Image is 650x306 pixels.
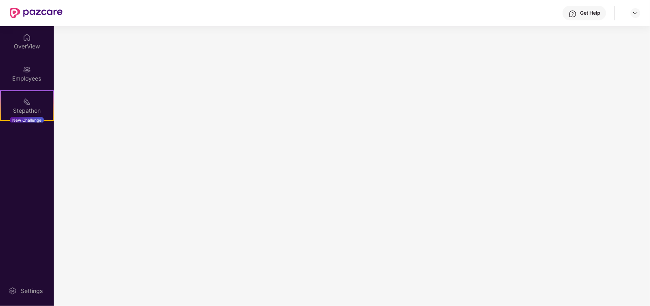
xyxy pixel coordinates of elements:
[580,10,600,16] div: Get Help
[18,287,45,295] div: Settings
[1,107,53,115] div: Stepathon
[10,117,44,123] div: New Challenge
[632,10,639,16] img: svg+xml;base64,PHN2ZyBpZD0iRHJvcGRvd24tMzJ4MzIiIHhtbG5zPSJodHRwOi8vd3d3LnczLm9yZy8yMDAwL3N2ZyIgd2...
[569,10,577,18] img: svg+xml;base64,PHN2ZyBpZD0iSGVscC0zMngzMiIgeG1sbnM9Imh0dHA6Ly93d3cudzMub3JnLzIwMDAvc3ZnIiB3aWR0aD...
[23,66,31,74] img: svg+xml;base64,PHN2ZyBpZD0iRW1wbG95ZWVzIiB4bWxucz0iaHR0cDovL3d3dy53My5vcmcvMjAwMC9zdmciIHdpZHRoPS...
[10,8,63,18] img: New Pazcare Logo
[23,98,31,106] img: svg+xml;base64,PHN2ZyB4bWxucz0iaHR0cDovL3d3dy53My5vcmcvMjAwMC9zdmciIHdpZHRoPSIyMSIgaGVpZ2h0PSIyMC...
[23,33,31,42] img: svg+xml;base64,PHN2ZyBpZD0iSG9tZSIgeG1sbnM9Imh0dHA6Ly93d3cudzMub3JnLzIwMDAvc3ZnIiB3aWR0aD0iMjAiIG...
[9,287,17,295] img: svg+xml;base64,PHN2ZyBpZD0iU2V0dGluZy0yMHgyMCIgeG1sbnM9Imh0dHA6Ly93d3cudzMub3JnLzIwMDAvc3ZnIiB3aW...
